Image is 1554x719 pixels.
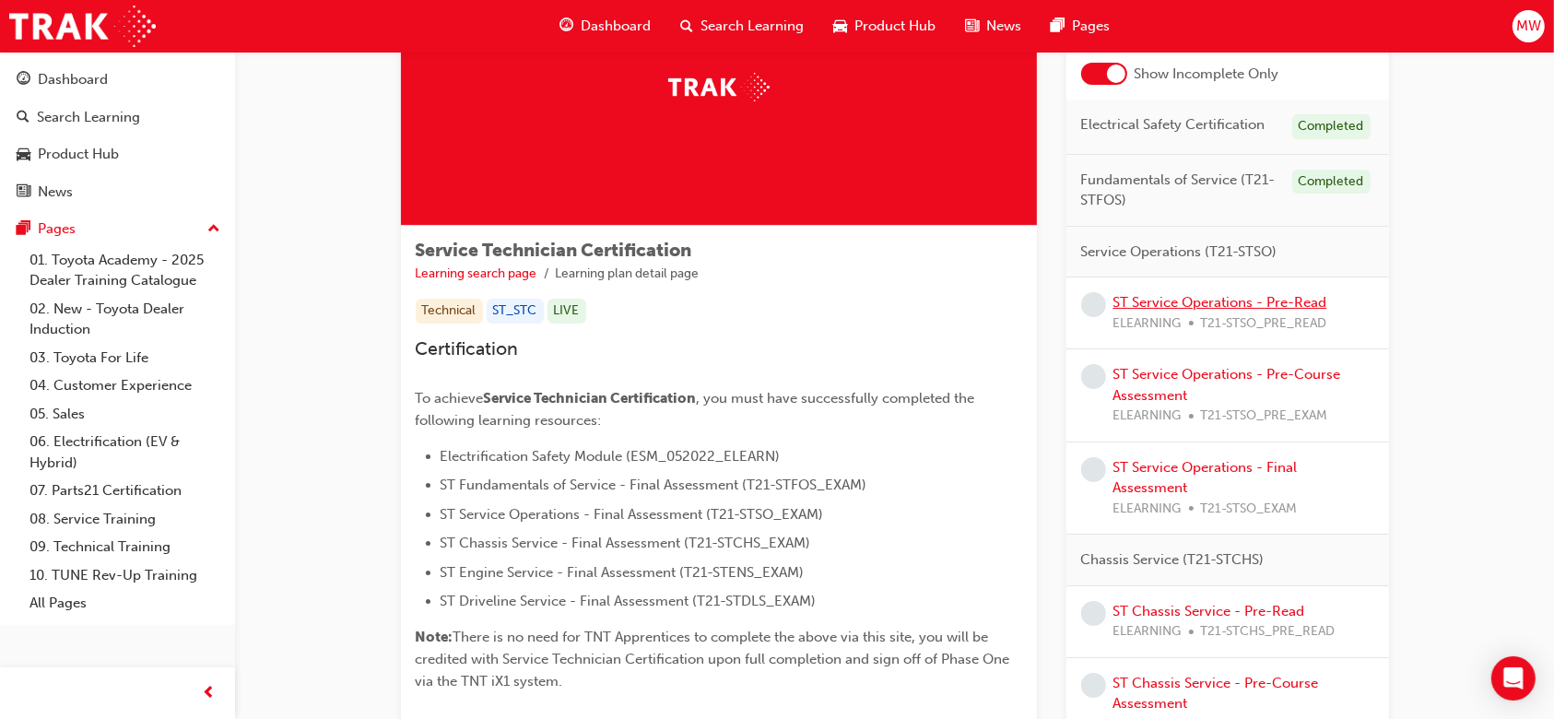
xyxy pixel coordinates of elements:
[1081,673,1106,698] span: learningRecordVerb_NONE-icon
[1081,170,1277,211] span: Fundamentals of Service (T21-STFOS)
[854,16,936,37] span: Product Hub
[581,16,651,37] span: Dashboard
[17,147,30,163] span: car-icon
[38,69,108,90] div: Dashboard
[7,59,228,212] button: DashboardSearch LearningProduct HubNews
[1513,10,1545,42] button: MW
[950,7,1036,45] a: news-iconNews
[1113,406,1182,427] span: ELEARNING
[17,110,29,126] span: search-icon
[441,477,867,493] span: ST Fundamentals of Service - Final Assessment (T21-STFOS_EXAM)
[559,15,573,38] span: guage-icon
[1516,16,1541,37] span: MW
[1081,457,1106,482] span: learningRecordVerb_NONE-icon
[441,448,781,465] span: Electrification Safety Module (ESM_052022_ELEARN)
[416,629,1014,690] span: There is no need for TNT Apprentices to complete the above via this site, you will be credited wi...
[1491,656,1536,701] div: Open Intercom Messenger
[1113,313,1182,335] span: ELEARNING
[1081,364,1106,389] span: learningRecordVerb_NONE-icon
[1292,170,1371,194] div: Completed
[7,212,228,246] button: Pages
[1113,675,1319,713] a: ST Chassis Service - Pre-Course Assessment
[7,175,228,209] a: News
[1113,499,1182,520] span: ELEARNING
[1036,7,1124,45] a: pages-iconPages
[1113,621,1182,642] span: ELEARNING
[547,299,586,324] div: LIVE
[22,428,228,477] a: 06. Electrification (EV & Hybrid)
[1081,114,1266,136] span: Electrical Safety Certification
[441,535,811,551] span: ST Chassis Service - Final Assessment (T21-STCHS_EXAM)
[1081,242,1277,263] span: Service Operations (T21-STSO)
[416,299,483,324] div: Technical
[986,16,1021,37] span: News
[680,15,693,38] span: search-icon
[487,299,544,324] div: ST_STC
[1072,16,1110,37] span: Pages
[1201,621,1336,642] span: T21-STCHS_PRE_READ
[22,477,228,505] a: 07. Parts21 Certification
[668,73,770,101] img: Trak
[17,184,30,201] span: news-icon
[207,218,220,242] span: up-icon
[441,506,824,523] span: ST Service Operations - Final Assessment (T21-STSO_EXAM)
[416,265,537,281] a: Learning search page
[22,400,228,429] a: 05. Sales
[416,390,979,429] span: , you must have successfully completed the following learning resources:
[441,593,817,609] span: ST Driveline Service - Final Assessment (T21-STDLS_EXAM)
[22,589,228,618] a: All Pages
[1113,294,1327,311] a: ST Service Operations - Pre-Read
[700,16,804,37] span: Search Learning
[7,63,228,97] a: Dashboard
[1081,549,1265,571] span: Chassis Service (T21-STCHS)
[545,7,665,45] a: guage-iconDashboard
[22,505,228,534] a: 08. Service Training
[1292,114,1371,139] div: Completed
[441,564,805,581] span: ST Engine Service - Final Assessment (T21-STENS_EXAM)
[1201,406,1328,427] span: T21-STSO_PRE_EXAM
[7,100,228,135] a: Search Learning
[556,264,700,285] li: Learning plan detail page
[203,682,217,705] span: prev-icon
[1201,499,1298,520] span: T21-STSO_EXAM
[416,390,484,407] span: To achieve
[9,6,156,47] img: Trak
[416,338,519,359] span: Certification
[1081,601,1106,626] span: learningRecordVerb_NONE-icon
[1081,292,1106,317] span: learningRecordVerb_NONE-icon
[22,246,228,295] a: 01. Toyota Academy - 2025 Dealer Training Catalogue
[22,371,228,400] a: 04. Customer Experience
[484,390,697,407] span: Service Technician Certification
[38,182,73,203] div: News
[38,144,119,165] div: Product Hub
[22,561,228,590] a: 10. TUNE Rev-Up Training
[7,137,228,171] a: Product Hub
[22,344,228,372] a: 03. Toyota For Life
[17,221,30,238] span: pages-icon
[833,15,847,38] span: car-icon
[1135,64,1279,85] span: Show Incomplete Only
[37,107,140,128] div: Search Learning
[818,7,950,45] a: car-iconProduct Hub
[965,15,979,38] span: news-icon
[1113,459,1298,497] a: ST Service Operations - Final Assessment
[1113,366,1341,404] a: ST Service Operations - Pre-Course Assessment
[17,72,30,88] span: guage-icon
[1051,15,1065,38] span: pages-icon
[22,533,228,561] a: 09. Technical Training
[416,629,453,645] span: Note:
[416,240,692,261] span: Service Technician Certification
[1201,313,1327,335] span: T21-STSO_PRE_READ
[38,218,76,240] div: Pages
[665,7,818,45] a: search-iconSearch Learning
[22,295,228,344] a: 02. New - Toyota Dealer Induction
[1113,603,1305,619] a: ST Chassis Service - Pre-Read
